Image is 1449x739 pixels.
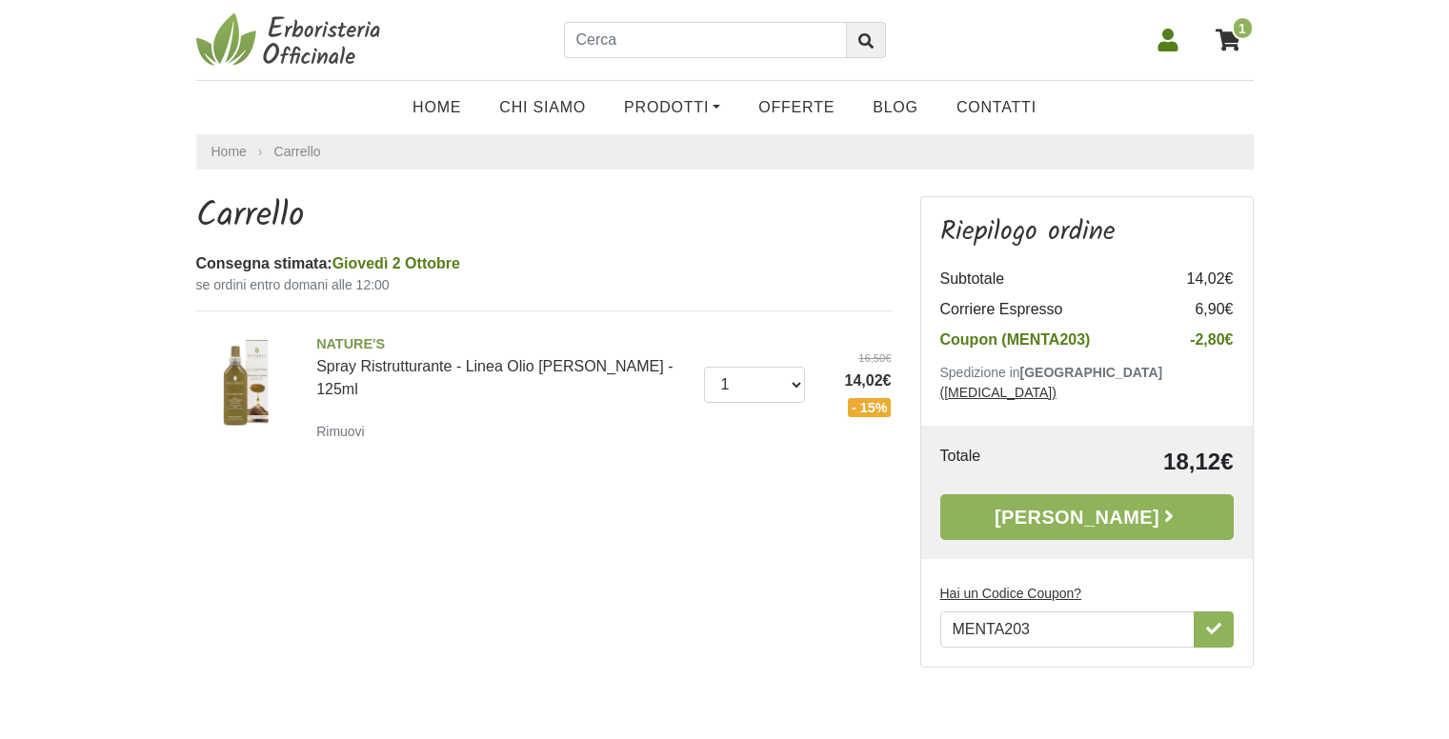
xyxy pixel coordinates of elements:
td: 18,12€ [1048,445,1234,479]
a: Prodotti [605,89,739,127]
a: Carrello [274,144,321,159]
a: 1 [1206,16,1254,64]
del: 16,50€ [819,350,892,367]
img: Erboristeria Officinale [196,11,387,69]
a: OFFERTE [739,89,854,127]
span: Giovedì 2 Ottobre [332,255,460,271]
td: Corriere Espresso [940,294,1157,325]
a: Chi Siamo [480,89,605,127]
td: 6,90€ [1157,294,1234,325]
h1: Carrello [196,196,892,237]
td: Subtotale [940,264,1157,294]
img: Spray Ristrutturante - Linea Olio di Dattero - 125ml [190,327,303,440]
td: Totale [940,445,1048,479]
u: Hai un Codice Coupon? [940,586,1082,601]
small: Rimuovi [316,424,365,439]
label: Hai un Codice Coupon? [940,584,1082,604]
small: se ordini entro domani alle 12:00 [196,275,892,295]
a: ([MEDICAL_DATA]) [940,385,1057,400]
td: -2,80€ [1157,325,1234,355]
td: 14,02€ [1157,264,1234,294]
a: NATURE'SSpray Ristrutturante - Linea Olio [PERSON_NAME] - 125ml [316,334,690,397]
h3: Riepilogo ordine [940,216,1234,249]
a: Rimuovi [316,419,372,443]
span: 14,02€ [819,369,892,392]
p: Spedizione in [940,363,1234,403]
a: Blog [854,89,937,127]
td: Coupon (MENTA203) [940,325,1157,355]
a: [PERSON_NAME] [940,494,1234,540]
span: NATURE'S [316,334,690,355]
input: Hai un Codice Coupon? [940,611,1195,648]
input: Cerca [564,22,847,58]
span: 1 [1232,16,1254,40]
a: Home [393,89,480,127]
div: Consegna stimata: [196,252,892,275]
span: - 15% [848,398,892,417]
b: [GEOGRAPHIC_DATA] [1020,365,1163,380]
a: Home [211,142,247,162]
a: Contatti [937,89,1056,127]
nav: breadcrumb [196,134,1254,170]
